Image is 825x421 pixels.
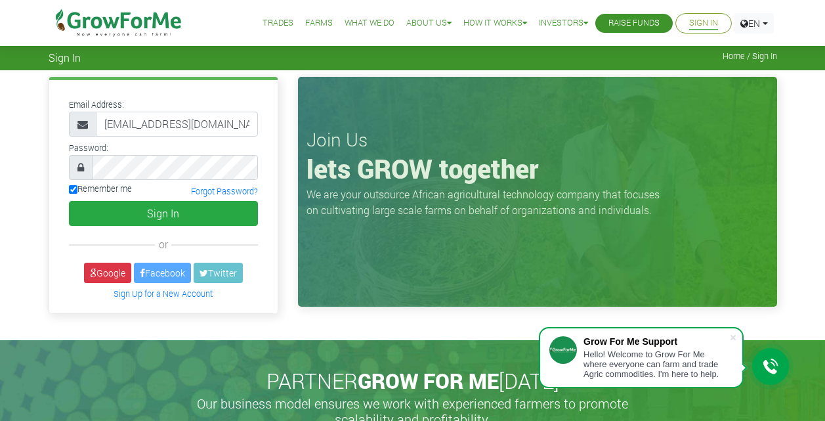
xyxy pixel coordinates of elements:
a: Investors [539,16,588,30]
h3: Join Us [307,129,769,151]
p: We are your outsource African agricultural technology company that focuses on cultivating large s... [307,187,667,218]
label: Email Address: [69,99,124,111]
h1: lets GROW together [307,153,769,185]
span: Sign In [49,51,81,64]
a: EN [734,13,774,33]
a: Sign Up for a New Account [114,288,213,299]
button: Sign In [69,201,258,226]
a: Sign In [689,16,718,30]
a: Farms [305,16,333,30]
a: Forgot Password? [191,186,258,196]
span: GROW FOR ME [358,366,499,395]
div: Hello! Welcome to Grow For Me where everyone can farm and trade Agric commodities. I'm here to help. [583,349,729,379]
a: About Us [406,16,452,30]
span: Home / Sign In [723,51,777,61]
a: How it Works [463,16,527,30]
label: Remember me [69,183,132,195]
div: or [69,236,258,252]
a: Trades [263,16,293,30]
div: Grow For Me Support [583,336,729,347]
a: Raise Funds [608,16,660,30]
input: Email Address [96,112,258,137]
a: What We Do [345,16,394,30]
h2: PARTNER [DATE] [54,368,772,393]
input: Remember me [69,185,77,194]
label: Password: [69,142,108,154]
a: Google [84,263,131,283]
